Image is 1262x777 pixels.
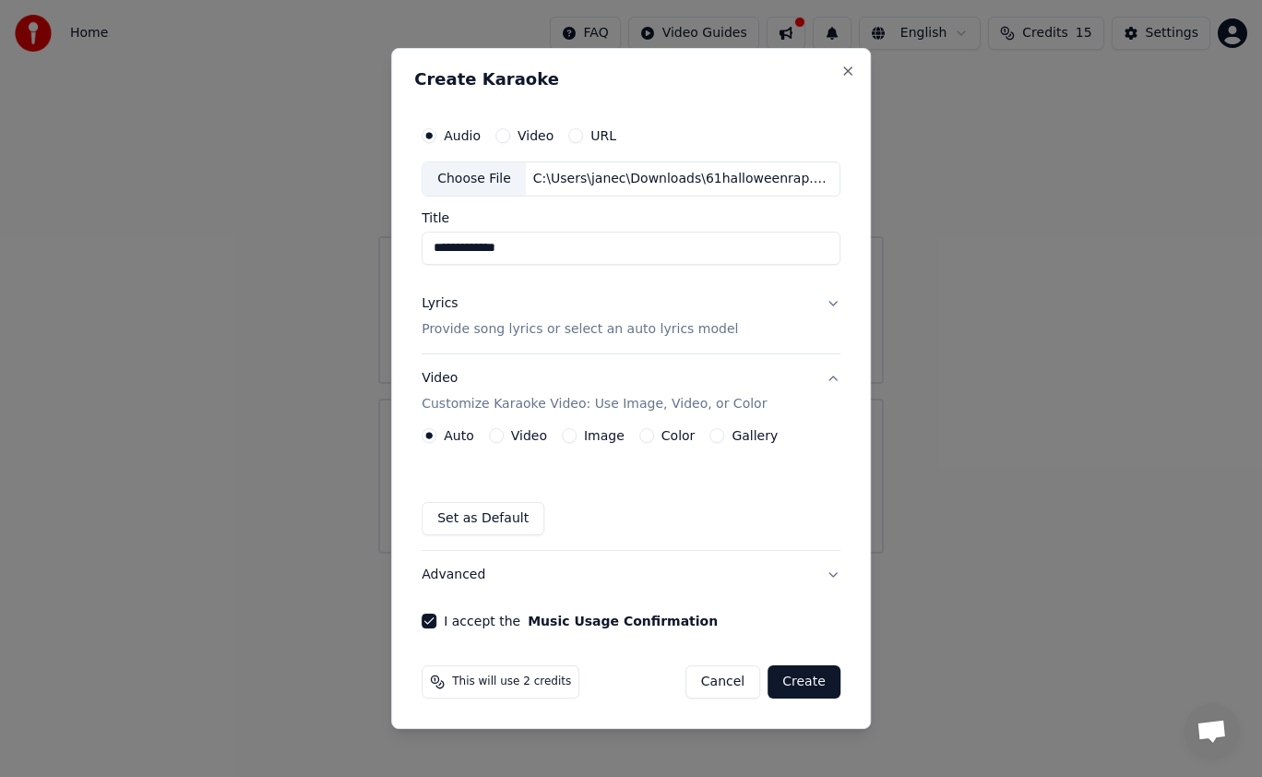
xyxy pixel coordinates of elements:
button: Create [768,665,840,699]
div: VideoCustomize Karaoke Video: Use Image, Video, or Color [422,428,840,550]
label: I accept the [444,615,718,628]
label: Color [661,429,696,442]
button: LyricsProvide song lyrics or select an auto lyrics model [422,280,840,353]
label: Auto [444,429,474,442]
button: I accept the [528,615,718,628]
label: Audio [444,129,481,142]
h2: Create Karaoke [414,71,848,88]
div: C:\Users\janec\Downloads\61halloweenrap.mp3 [526,170,839,188]
button: Advanced [422,551,840,599]
div: Choose File [423,162,526,196]
button: VideoCustomize Karaoke Video: Use Image, Video, or Color [422,354,840,428]
div: Lyrics [422,294,458,313]
label: Title [422,211,840,224]
label: Video [518,129,554,142]
p: Customize Karaoke Video: Use Image, Video, or Color [422,395,767,413]
span: This will use 2 credits [452,675,571,689]
p: Provide song lyrics or select an auto lyrics model [422,320,738,339]
button: Cancel [685,665,760,699]
button: Set as Default [422,502,544,535]
label: Gallery [732,429,778,442]
label: Video [511,429,547,442]
div: Video [422,369,767,413]
label: URL [590,129,616,142]
label: Image [584,429,625,442]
